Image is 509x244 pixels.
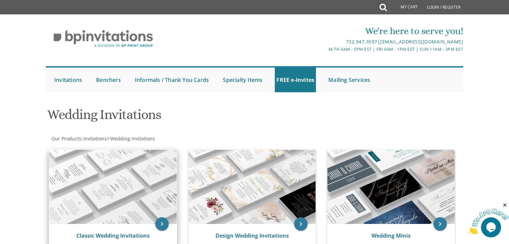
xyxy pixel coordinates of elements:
div: | [185,38,463,46]
a: keyboard_arrow_right [294,217,308,231]
a: Wedding Invitations [109,135,155,142]
div: We're here to serve you! [185,24,463,38]
h1: Wedding Invitations [47,107,320,127]
span: > [107,135,155,142]
img: BP Invitation Loft [46,25,161,52]
a: Benchers [94,68,122,92]
a: FREE e-Invites [275,68,316,92]
img: Wedding Minis [327,150,455,224]
div: M-Th 9am - 5pm EST | Fri 9am - 1pm EST | Sun 11am - 3pm EST [185,46,463,53]
a: keyboard_arrow_right [155,217,169,231]
a: [EMAIL_ADDRESS][DOMAIN_NAME] [380,38,463,45]
a: 732.947.3597 [346,38,377,45]
a: Our Products [51,135,81,142]
img: Design Wedding Invitations [188,150,316,224]
a: keyboard_arrow_right [433,217,447,231]
span: Wedding Invitations [110,135,155,142]
a: Design Wedding Invitations [215,232,288,239]
iframe: chat widget [468,202,509,234]
a: Wedding Minis [371,232,411,239]
a: Informals / Thank You Cards [133,68,210,92]
div: : [46,135,255,142]
a: Invitations [83,135,107,142]
a: Mailing Services [327,68,372,92]
a: Specialty Items [221,68,264,92]
a: Invitations [53,68,84,92]
img: Classic Wedding Invitations [49,150,177,224]
a: My Cart [386,1,422,14]
a: Classic Wedding Invitations [76,232,150,239]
